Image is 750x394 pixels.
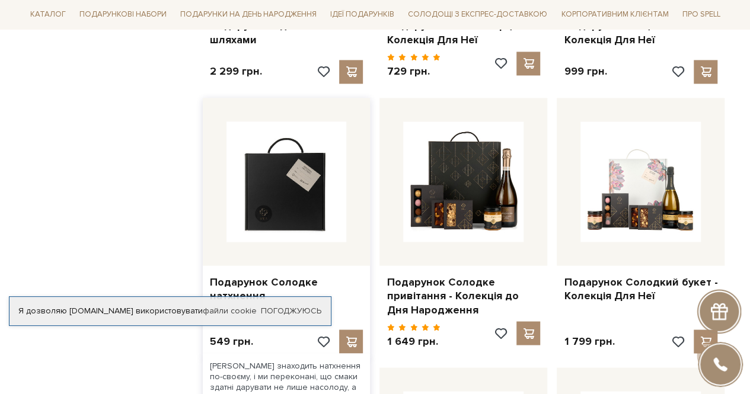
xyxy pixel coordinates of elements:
[75,6,171,24] span: Подарункові набори
[226,121,347,242] img: Подарунок Солодке натхнення
[210,334,253,348] p: 549 грн.
[387,19,540,47] a: Подарунок Рожеві серця - Колекція Для Неї
[210,19,363,47] a: Подарунок Рідними шляхами
[556,5,673,25] a: Корпоративним клієнтам
[677,6,725,24] span: Про Spell
[564,334,614,348] p: 1 799 грн.
[564,19,717,47] a: Подарунок Розцвіт - Колекція Для Неї
[387,275,540,316] a: Подарунок Солодке привітання - Колекція до Дня Народження
[564,275,717,303] a: Подарунок Солодкий букет - Колекція Для Неї
[175,6,321,24] span: Подарунки на День народження
[403,5,552,25] a: Солодощі з експрес-доставкою
[203,306,257,316] a: файли cookie
[210,275,363,303] a: Подарунок Солодке натхнення
[261,306,321,316] a: Погоджуюсь
[25,6,71,24] span: Каталог
[564,65,607,78] p: 999 грн.
[387,65,441,78] p: 729 грн.
[210,65,262,78] p: 2 299 грн.
[325,6,399,24] span: Ідеї подарунків
[9,306,331,316] div: Я дозволяю [DOMAIN_NAME] використовувати
[387,334,441,348] p: 1 649 грн.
